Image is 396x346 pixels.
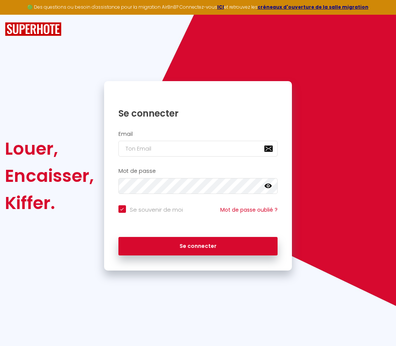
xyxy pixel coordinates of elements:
h1: Se connecter [118,108,278,119]
div: Louer, [5,135,94,162]
input: Ton Email [118,141,278,157]
a: ICI [217,4,224,10]
button: Se connecter [118,237,278,256]
div: Encaisser, [5,162,94,189]
div: Kiffer. [5,189,94,217]
a: créneaux d'ouverture de la salle migration [258,4,368,10]
img: SuperHote logo [5,22,61,36]
h2: Mot de passe [118,168,278,174]
h2: Email [118,131,278,137]
a: Mot de passe oublié ? [220,206,278,214]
